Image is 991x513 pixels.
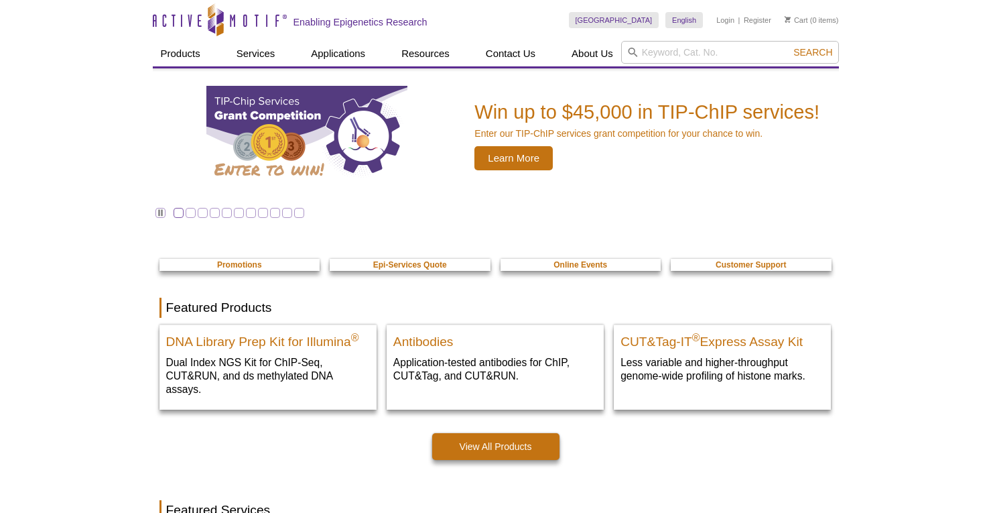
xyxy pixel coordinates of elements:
[474,146,553,170] span: Learn More
[282,208,292,218] a: Go to slide 10
[258,208,268,218] a: Go to slide 8
[186,208,196,218] a: Go to slide 2
[234,208,244,218] a: Go to slide 6
[614,325,831,396] a: CUT&Tag-IT® Express Assay Kit CUT&Tag-IT®Express Assay Kit Less variable and higher-throughput ge...
[166,329,370,349] h2: DNA Library Prep Kit for Illumina
[620,329,824,349] h2: CUT&Tag-IT Express Assay Kit
[553,259,607,271] a: Online Events
[246,208,256,218] a: Go to slide 7
[153,68,839,204] article: TIP-ChIP Services Grant Competition
[393,355,597,383] p: Application-tested antibodies for ChIP, CUT&Tag, and CUT&RUN.
[166,355,370,396] p: Dual Index NGS Kit for ChIP-Seq, CUT&RUN, and ds methylated DNA assays.
[303,41,373,66] a: Applications
[228,41,283,66] a: Services
[293,16,427,28] h2: Enabling Epigenetics Research
[793,47,832,58] span: Search
[393,329,597,349] h2: Antibodies
[785,12,839,28] li: (0 items)
[387,325,604,396] a: All Antibodies Antibodies Application-tested antibodies for ChIP, CUT&Tag, and CUT&RUN.
[217,260,262,270] strong: Promotions
[159,325,377,410] a: DNA Library Prep Kit for Illumina DNA Library Prep Kit for Illumina® Dual Index NGS Kit for ChIP-...
[716,260,786,270] strong: Customer Support
[553,260,607,270] strong: Online Events
[432,433,559,460] a: View All Products
[665,12,703,28] a: English
[692,332,700,343] sup: ®
[373,259,447,271] a: Epi-Services Quote
[174,208,184,218] a: Go to slide 1
[198,208,208,218] a: Go to slide 3
[294,208,304,218] a: Go to slide 11
[716,15,734,25] a: Login
[222,208,232,218] a: Go to slide 5
[217,259,262,271] a: Promotions
[478,41,543,66] a: Contact Us
[474,127,819,139] p: Enter our TIP-ChIP services grant competition for your chance to win.
[620,355,824,383] p: Less variable and higher-throughput genome-wide profiling of histone marks​.
[738,12,740,28] li: |
[210,208,220,218] a: Go to slide 4
[785,15,808,25] a: Cart
[155,208,166,218] a: Toggle autoplay
[153,68,839,204] a: TIP-ChIP Services Grant Competition Win up to $45,000 in TIP-ChIP services! Enter our TIP-ChIP se...
[785,16,791,23] img: Your Cart
[206,86,407,186] img: TIP-ChIP Services Grant Competition
[621,41,839,64] input: Keyword, Cat. No.
[474,102,819,122] h2: Win up to $45,000 in TIP-ChIP services!
[716,259,786,271] a: Customer Support
[159,298,832,318] h2: Featured Products
[393,41,458,66] a: Resources
[373,260,447,270] strong: Epi-Services Quote
[569,12,659,28] a: [GEOGRAPHIC_DATA]
[153,41,208,66] a: Products
[351,332,359,343] sup: ®
[744,15,771,25] a: Register
[564,41,621,66] a: About Us
[789,46,836,58] button: Search
[270,208,280,218] a: Go to slide 9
